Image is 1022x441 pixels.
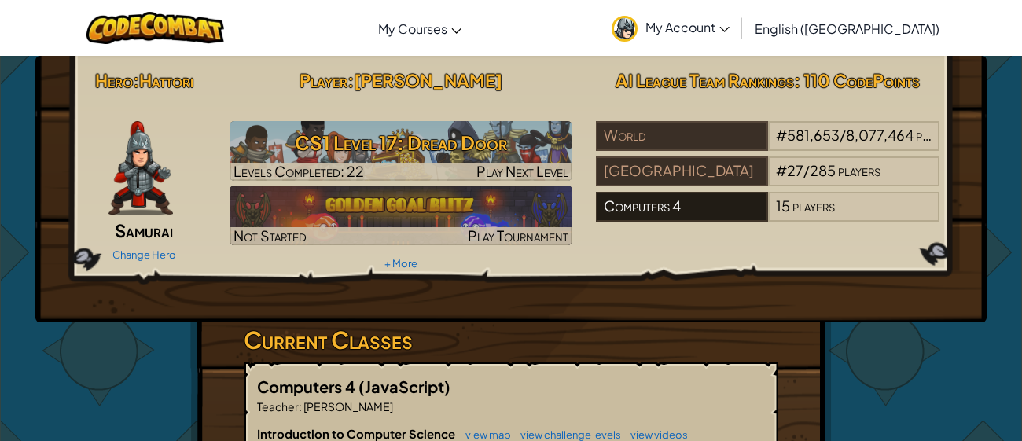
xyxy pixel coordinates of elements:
span: : [347,69,354,91]
a: Change Hero [112,248,176,261]
span: # [776,126,787,144]
span: My Courses [378,20,447,37]
span: 581,653 [787,126,840,144]
span: AI League Team Rankings [616,69,794,91]
a: view map [458,428,511,441]
a: view challenge levels [513,428,621,441]
a: My Courses [370,7,469,50]
span: 15 [776,197,790,215]
img: Golden Goal [230,186,573,245]
span: 285 [810,161,836,179]
span: / [840,126,846,144]
span: Teacher [257,399,299,413]
span: players [916,126,958,144]
span: Hattori [139,69,193,91]
img: CodeCombat logo [86,12,224,44]
span: : 110 CodePoints [794,69,920,91]
span: Computers 4 [257,377,358,396]
span: (JavaScript) [358,377,450,396]
span: # [776,161,787,179]
a: Not StartedPlay Tournament [230,186,573,245]
span: 8,077,464 [846,126,914,144]
span: 27 [787,161,803,179]
span: Hero [95,69,133,91]
a: view videos [623,428,688,441]
span: English ([GEOGRAPHIC_DATA]) [755,20,939,37]
div: World [596,121,767,151]
img: samurai.pose.png [108,121,173,215]
span: [PERSON_NAME] [354,69,502,91]
span: Samurai [115,219,173,241]
span: players [838,161,880,179]
h3: CS1 Level 17: Dread Door [230,125,573,160]
a: [GEOGRAPHIC_DATA]#27/285players [596,171,939,189]
img: CS1 Level 17: Dread Door [230,121,573,181]
span: Play Next Level [476,162,568,180]
span: Player [300,69,347,91]
span: Levels Completed: 22 [233,162,364,180]
a: Play Next Level [230,121,573,181]
span: : [133,69,139,91]
a: World#581,653/8,077,464players [596,136,939,154]
span: Introduction to Computer Science [257,426,458,441]
span: / [803,161,810,179]
img: avatar [612,16,638,42]
a: English ([GEOGRAPHIC_DATA]) [747,7,947,50]
h3: Current Classes [244,322,778,358]
div: Computers 4 [596,192,767,222]
span: : [299,399,302,413]
div: [GEOGRAPHIC_DATA] [596,156,767,186]
a: + More [384,257,417,270]
span: [PERSON_NAME] [302,399,393,413]
span: My Account [645,19,730,35]
a: My Account [604,3,737,53]
span: Play Tournament [468,226,568,244]
span: Not Started [233,226,307,244]
a: Computers 415players [596,207,939,225]
span: players [792,197,835,215]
